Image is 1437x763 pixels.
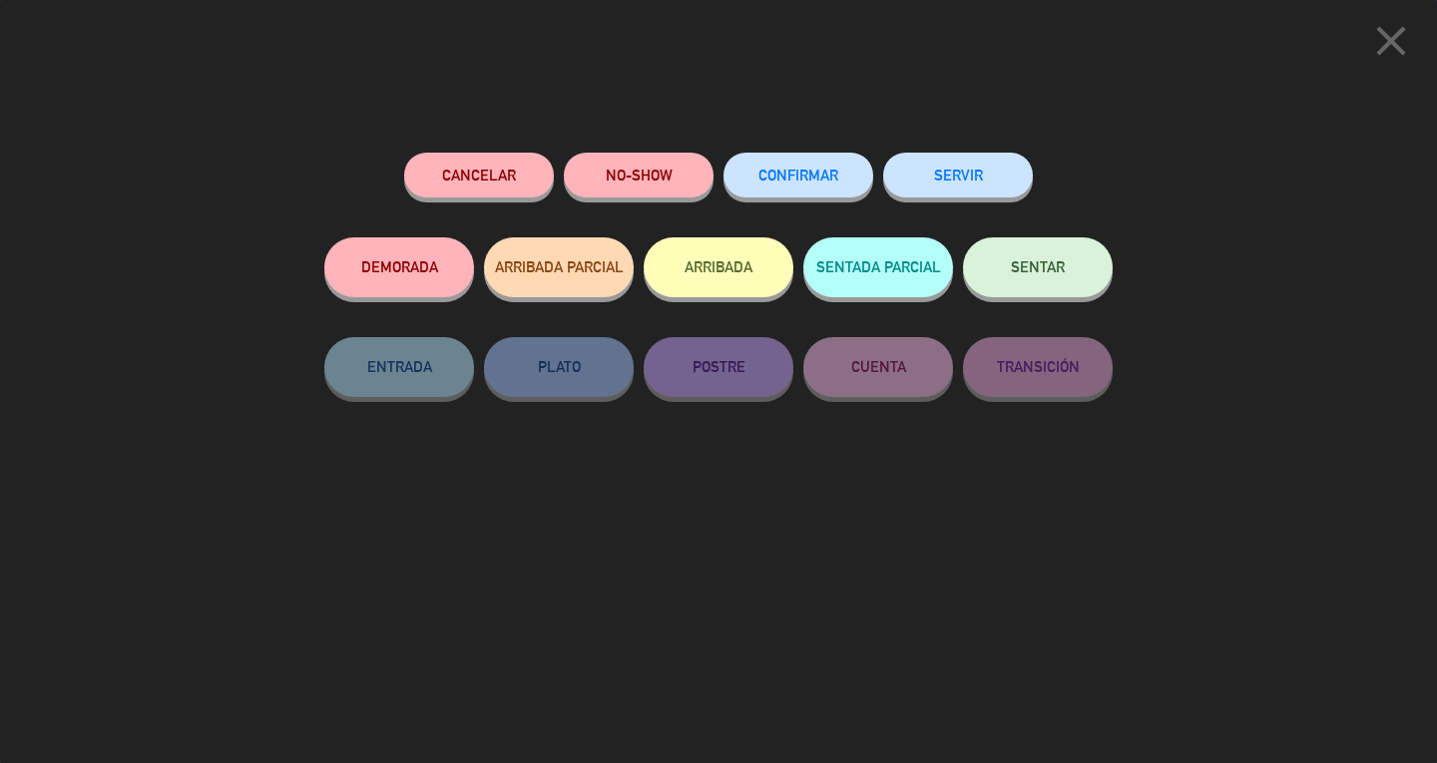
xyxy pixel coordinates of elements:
[1366,16,1416,66] i: close
[404,153,554,197] button: Cancelar
[883,153,1033,197] button: SERVIR
[644,337,793,397] button: POSTRE
[564,153,714,197] button: NO-SHOW
[723,153,873,197] button: CONFIRMAR
[324,337,474,397] button: ENTRADA
[324,237,474,297] button: DEMORADA
[495,258,624,275] span: ARRIBADA PARCIAL
[963,337,1113,397] button: TRANSICIÓN
[1011,258,1065,275] span: SENTAR
[1360,15,1422,74] button: close
[644,237,793,297] button: ARRIBADA
[758,167,838,184] span: CONFIRMAR
[803,337,953,397] button: CUENTA
[484,237,634,297] button: ARRIBADA PARCIAL
[803,237,953,297] button: SENTADA PARCIAL
[484,337,634,397] button: PLATO
[963,237,1113,297] button: SENTAR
